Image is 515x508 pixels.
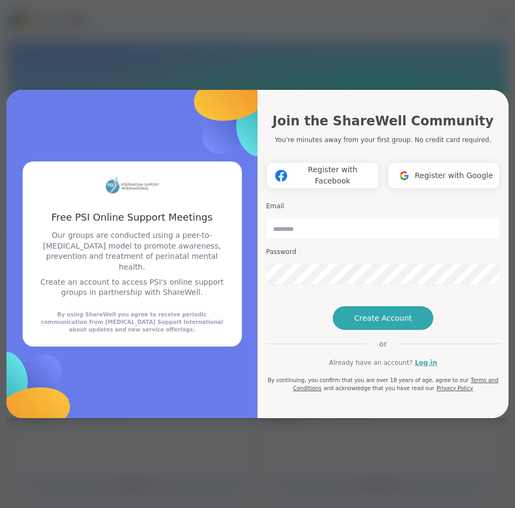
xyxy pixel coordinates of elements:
[293,377,498,391] a: Terms and Conditions
[35,210,229,224] h3: Free PSI Online Support Meetings
[146,24,328,207] img: ShareWell Logomark
[35,230,229,272] p: Our groups are conducted using a peer-to-[MEDICAL_DATA] model to promote awareness, prevention an...
[35,311,229,334] div: By using ShareWell you agree to receive periodic communication from [MEDICAL_DATA] Support Intern...
[273,111,493,131] h1: Join the ShareWell Community
[266,202,500,211] h3: Email
[333,306,434,330] button: Create Account
[394,166,414,186] img: ShareWell Logomark
[268,377,469,383] span: By continuing, you confirm that you are over 18 years of age, agree to our
[271,166,291,186] img: ShareWell Logomark
[266,248,500,257] h3: Password
[105,174,159,197] img: partner logo
[354,313,412,323] span: Create Account
[324,385,434,391] span: and acknowledge that you have read our
[415,358,437,368] a: Log in
[291,164,374,187] span: Register with Facebook
[275,135,491,145] p: You're minutes away from your first group. No credit card required.
[35,277,229,298] p: Create an account to access PSI's online support groups in partnership with ShareWell.
[366,338,399,349] span: or
[388,162,500,189] button: Register with Google
[329,358,413,368] span: Already have an account?
[437,385,473,391] a: Privacy Policy
[266,162,379,189] button: Register with Facebook
[414,170,493,181] span: Register with Google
